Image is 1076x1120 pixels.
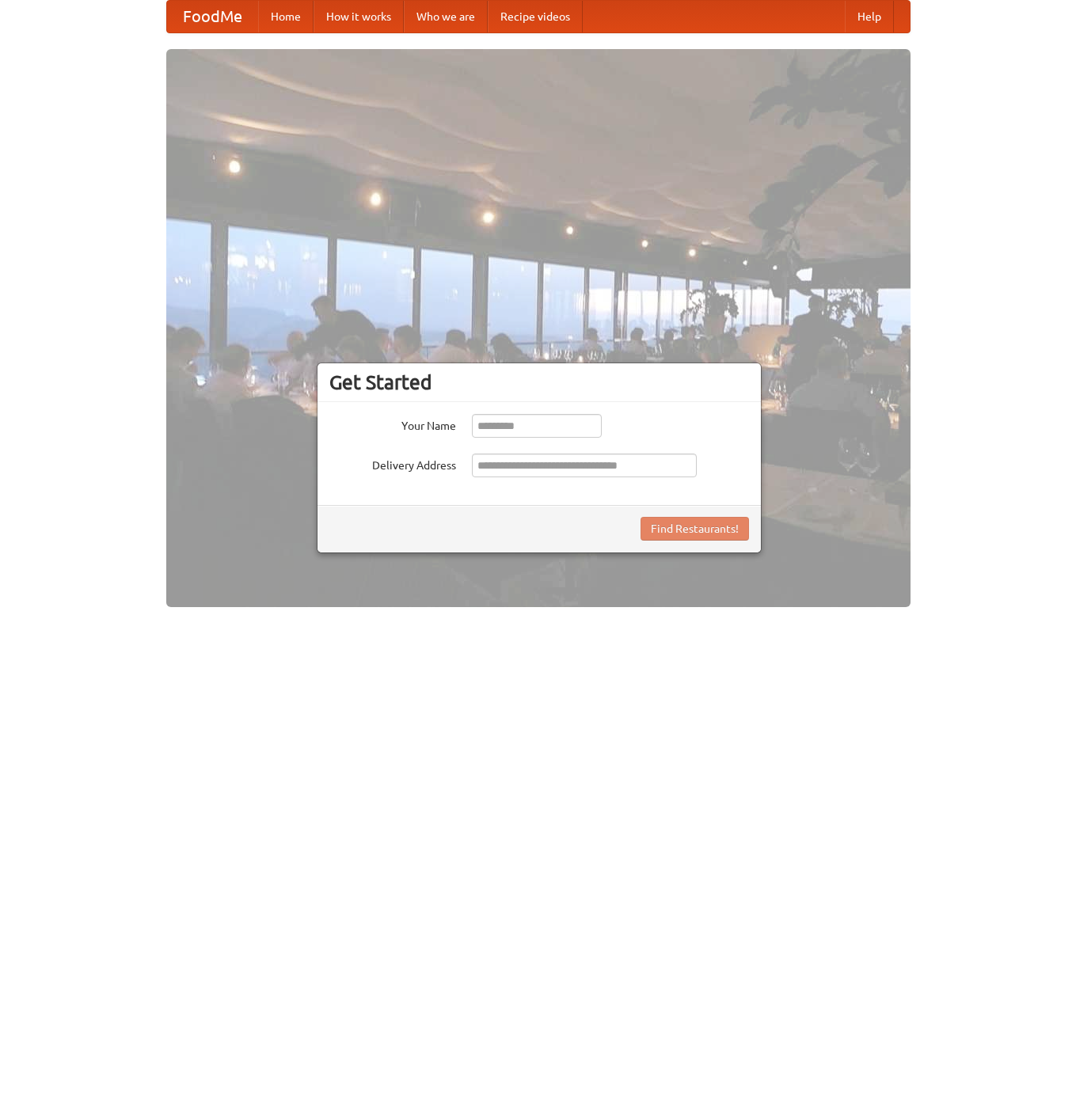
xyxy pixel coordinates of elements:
[258,1,314,32] a: Home
[329,454,456,473] label: Delivery Address
[488,1,583,32] a: Recipe videos
[314,1,404,32] a: How it works
[329,414,456,434] label: Your Name
[167,1,258,32] a: FoodMe
[404,1,488,32] a: Who we are
[641,517,749,541] button: Find Restaurants!
[845,1,894,32] a: Help
[329,370,749,394] h3: Get Started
